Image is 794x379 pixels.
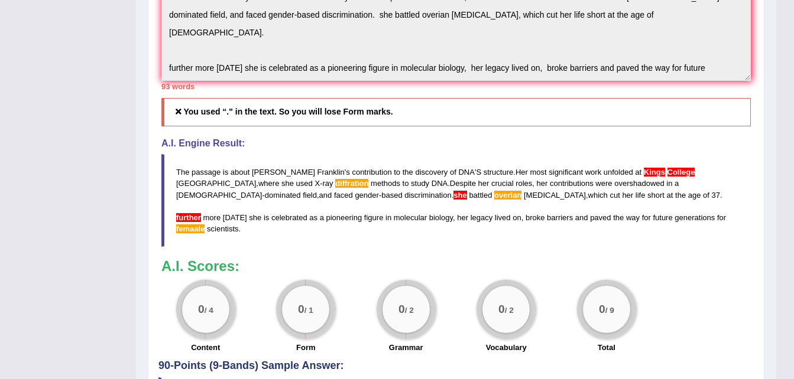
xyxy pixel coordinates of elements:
span: is [223,168,228,177]
span: barriers [547,213,573,222]
big: 0 [599,303,605,316]
span: short [647,191,665,200]
span: at [635,168,641,177]
span: her [478,179,490,188]
span: she [281,179,294,188]
span: to [394,168,400,177]
span: work [585,168,601,177]
span: of [703,191,709,200]
span: [DATE] [223,213,247,222]
span: [GEOGRAPHIC_DATA] [176,179,256,188]
span: Her [516,168,528,177]
span: life [636,191,646,200]
span: Possible typo: you repeated a whitespace (did you mean: ) [455,213,458,222]
span: to [403,179,409,188]
span: used [296,179,313,188]
span: pioneering [326,213,362,222]
span: about [231,168,250,177]
h5: You used “." in the text. So you will lose Form marks. [161,98,751,126]
span: 37 [712,191,720,200]
span: contribution [352,168,391,177]
span: cut [610,191,620,200]
span: Possible spelling mistake found. (did you mean: diffraction) [335,179,368,188]
div: 93 words [161,81,751,92]
span: and [319,191,332,200]
span: and [575,213,588,222]
span: This sentence does not start with an uppercase letter. (did you mean: Further) [176,213,201,222]
span: molecular [394,213,427,222]
span: Did you mean the university “King’s College” (capitalized and spelled with a possessive apostrophe)? [644,168,665,177]
label: Content [191,342,220,353]
big: 0 [498,303,505,316]
span: [MEDICAL_DATA] [524,191,586,200]
span: the [613,213,624,222]
small: / 2 [405,306,414,315]
span: on [513,213,521,222]
span: Did you mean the university “King’s College” (capitalized and spelled with a possessive apostrophe)? [667,168,695,177]
span: paved [590,213,611,222]
span: discrimination [404,191,451,200]
span: DNA [432,179,448,188]
span: [DEMOGRAPHIC_DATA] [176,191,262,200]
span: figure [364,213,384,222]
span: dominated [265,191,301,200]
span: age [688,191,701,200]
span: Franklin [317,168,345,177]
big: 0 [198,303,205,316]
span: s [346,168,350,177]
span: scientists [207,224,238,233]
span: Possible spelling mistake found. (did you mean: female) [176,224,205,233]
span: Possible spelling mistake found. (did you mean: ovarian) [494,191,521,200]
span: X [315,179,320,188]
span: DNA [458,168,474,177]
small: / 1 [304,306,313,315]
span: as [309,213,317,222]
span: passage [192,168,221,177]
span: unfolded [604,168,633,177]
small: / 2 [505,306,514,315]
span: her [537,179,548,188]
span: significant [549,168,583,177]
span: roles [516,179,532,188]
span: faced [334,191,353,200]
span: Possible typo: you repeated a whitespace (did you mean: ) [534,179,537,188]
span: the [403,168,413,177]
span: contributions [550,179,594,188]
span: celebrated [271,213,307,222]
span: methods [371,179,400,188]
span: in [385,213,391,222]
small: / 9 [605,306,614,315]
span: at [667,191,673,200]
span: in [666,179,672,188]
big: 0 [398,303,405,316]
span: [PERSON_NAME] [252,168,315,177]
span: battled [469,191,492,200]
span: lived [495,213,511,222]
span: Despite [450,179,476,188]
label: Form [296,342,316,353]
span: for [642,213,651,222]
span: more [203,213,221,222]
span: The [176,168,189,177]
span: she [249,213,261,222]
span: gender [355,191,378,200]
small: / 4 [205,306,213,315]
span: legacy [471,213,493,222]
span: is [264,213,269,222]
h4: A.I. Engine Result: [161,138,751,149]
span: her [457,213,468,222]
span: field [303,191,317,200]
span: of [450,168,456,177]
span: overshadowed [614,179,665,188]
span: study [411,179,429,188]
span: most [530,168,546,177]
span: a [675,179,679,188]
big: 0 [298,303,304,316]
span: biology [429,213,453,222]
span: ray [322,179,333,188]
span: structure [484,168,514,177]
label: Grammar [389,342,423,353]
span: future [653,213,672,222]
span: were [595,179,612,188]
span: Did you mean the university “King’s College” (capitalized and spelled with a possessive apostrophe)? [665,168,667,177]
